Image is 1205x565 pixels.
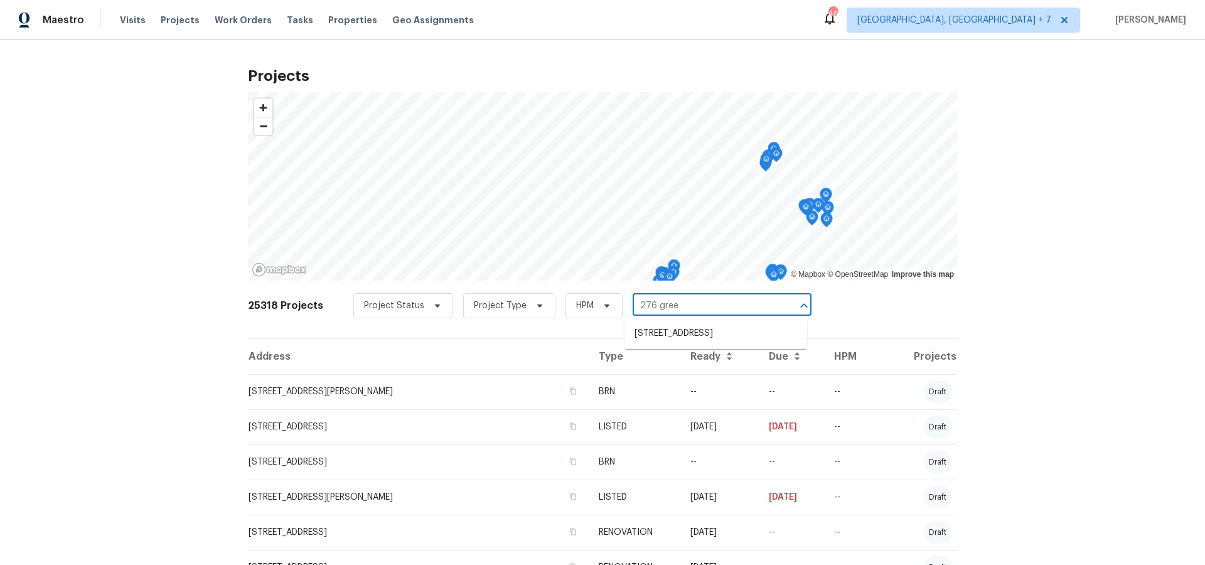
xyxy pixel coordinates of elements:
div: Map marker [820,188,832,207]
h2: Projects [248,70,957,82]
th: Ready [680,339,759,374]
td: -- [824,409,877,444]
button: Zoom out [254,117,272,135]
div: draft [924,451,951,473]
button: Copy Address [567,421,579,432]
div: Map marker [760,153,773,172]
td: RENOVATION [589,515,680,550]
div: draft [924,416,951,438]
td: BRN [589,444,680,480]
div: Map marker [768,142,780,161]
div: Map marker [658,267,670,286]
td: [DATE] [680,515,759,550]
th: Address [248,339,589,374]
td: LISTED [589,409,680,444]
td: -- [680,374,759,409]
div: Map marker [655,266,668,286]
th: Type [589,339,680,374]
input: Search projects [633,296,776,316]
span: Project Type [474,299,527,312]
span: Maestro [43,14,84,26]
span: Visits [120,14,146,26]
div: Map marker [774,265,787,284]
div: 46 [828,8,837,20]
td: [DATE] [759,480,825,515]
button: Zoom in [254,99,272,117]
div: Map marker [656,269,669,288]
td: -- [680,444,759,480]
div: Map marker [663,270,676,289]
div: Map marker [770,147,783,166]
td: -- [759,444,825,480]
td: LISTED [589,480,680,515]
th: Due [759,339,825,374]
div: Map marker [765,266,778,285]
td: [STREET_ADDRESS][PERSON_NAME] [248,374,589,409]
li: [STREET_ADDRESS] [624,323,807,344]
div: Map marker [798,199,811,218]
div: Map marker [766,265,779,284]
span: Project Status [364,299,424,312]
td: [DATE] [680,480,759,515]
span: Work Orders [215,14,272,26]
div: Map marker [812,198,825,217]
span: Properties [328,14,377,26]
span: [GEOGRAPHIC_DATA], [GEOGRAPHIC_DATA] + 7 [857,14,1051,26]
h2: 25318 Projects [248,299,323,312]
td: [DATE] [759,409,825,444]
div: Map marker [820,212,833,232]
div: Map marker [822,201,834,220]
div: Map marker [668,259,680,279]
div: Map marker [803,198,816,217]
div: Map marker [774,264,787,284]
a: Mapbox homepage [252,262,307,277]
div: Map marker [653,274,665,294]
td: [DATE] [680,409,759,444]
span: [PERSON_NAME] [1110,14,1186,26]
div: Map marker [759,156,772,176]
button: Copy Address [567,456,579,467]
button: Copy Address [567,385,579,397]
span: Tasks [287,16,313,24]
span: Geo Assignments [392,14,474,26]
td: [STREET_ADDRESS] [248,515,589,550]
div: draft [924,486,951,508]
div: Map marker [762,149,774,169]
canvas: Map [248,92,957,281]
td: -- [759,374,825,409]
td: [STREET_ADDRESS] [248,409,589,444]
span: HPM [576,299,594,312]
a: Improve this map [892,270,954,279]
td: [STREET_ADDRESS][PERSON_NAME] [248,480,589,515]
td: -- [824,374,877,409]
div: draft [924,380,951,403]
td: [STREET_ADDRESS] [248,444,589,480]
td: -- [759,515,825,550]
div: Map marker [667,266,680,285]
div: draft [924,521,951,544]
div: Map marker [806,210,818,230]
a: Mapbox [791,270,825,279]
th: HPM [824,339,877,374]
div: Map marker [766,264,779,283]
td: BRN [589,374,680,409]
div: Map marker [800,200,812,220]
button: Copy Address [567,491,579,502]
td: -- [824,515,877,550]
a: OpenStreetMap [827,270,888,279]
div: Map marker [768,268,780,288]
button: Close [795,297,813,315]
span: Projects [161,14,200,26]
td: -- [824,444,877,480]
td: -- [824,480,877,515]
th: Projects [877,339,957,374]
button: Copy Address [567,526,579,537]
